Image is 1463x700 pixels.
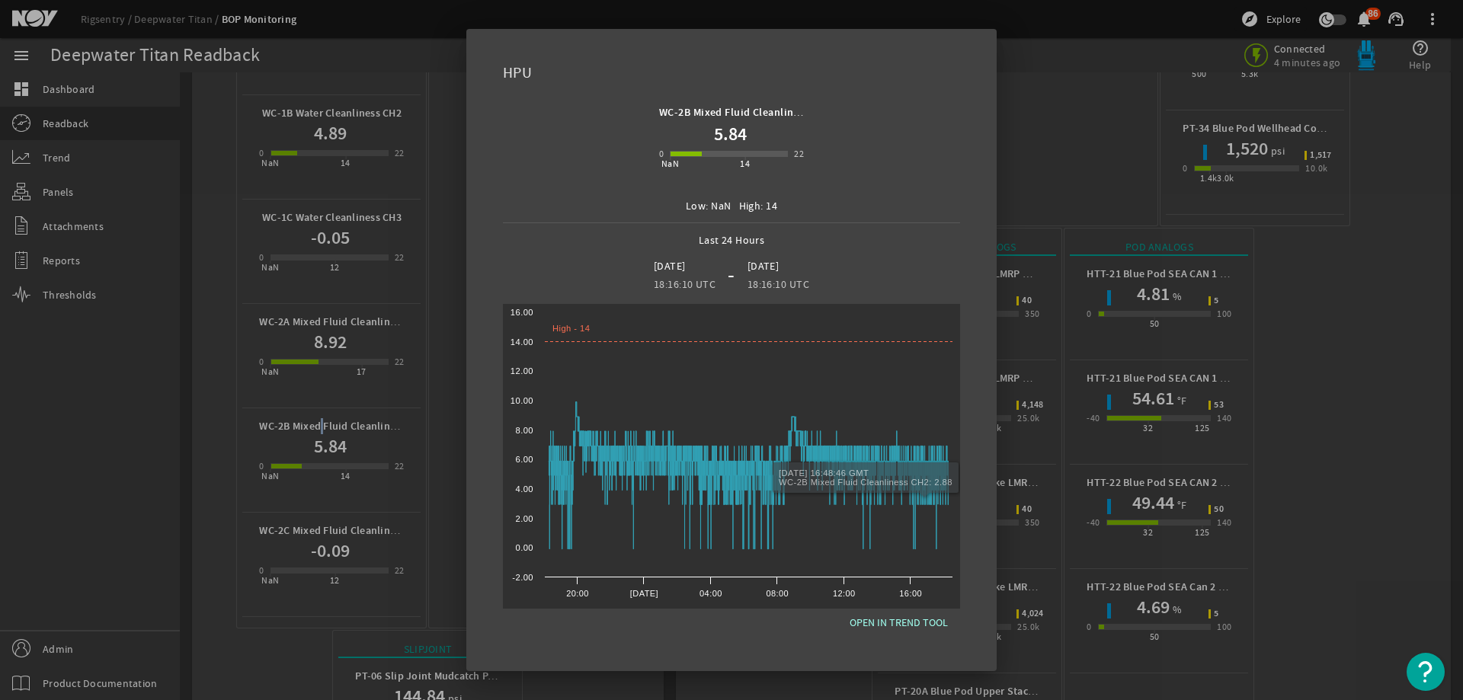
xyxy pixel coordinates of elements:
text: 0.00 [515,543,533,552]
text: 12.00 [511,366,533,376]
legacy-datetime-component: [DATE] [654,259,686,273]
text: 6.00 [515,455,533,464]
text: 2.00 [515,514,533,523]
h1: 5.84 [714,122,747,146]
div: NaN [661,156,679,171]
div: HPU [485,47,978,92]
button: Open Resource Center [1407,653,1445,691]
div: 0 [659,146,664,161]
text: 10.00 [511,396,533,405]
span: Last 24 Hours [691,223,773,249]
text: 20:00 [566,589,589,598]
div: - [722,266,741,284]
div: Low: NaN [686,197,731,215]
text: 04:00 [699,589,722,598]
text: 4.00 [515,484,533,494]
text: 12:00 [833,589,856,598]
text: 8.00 [515,426,533,435]
button: OPEN IN TREND TOOL [837,609,960,636]
legacy-datetime-component: [DATE] [748,259,780,273]
text: -2.00 [512,573,533,582]
text: 08:00 [766,589,789,598]
legacy-datetime-component: 18:16:10 UTC [748,277,809,291]
div: 22 [794,146,804,161]
text: 16:00 [899,589,922,598]
text: High - 14 [552,324,590,333]
b: WC-2B Mixed Fluid Cleanliness CH2 [659,105,831,120]
div: 14 [740,156,750,171]
span: OPEN IN TREND TOOL [850,613,948,631]
text: 16.00 [511,308,533,317]
text: 14.00 [511,337,533,347]
legacy-datetime-component: 18:16:10 UTC [654,277,715,291]
text: [DATE] [630,589,658,598]
div: High: 14 [739,197,778,215]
